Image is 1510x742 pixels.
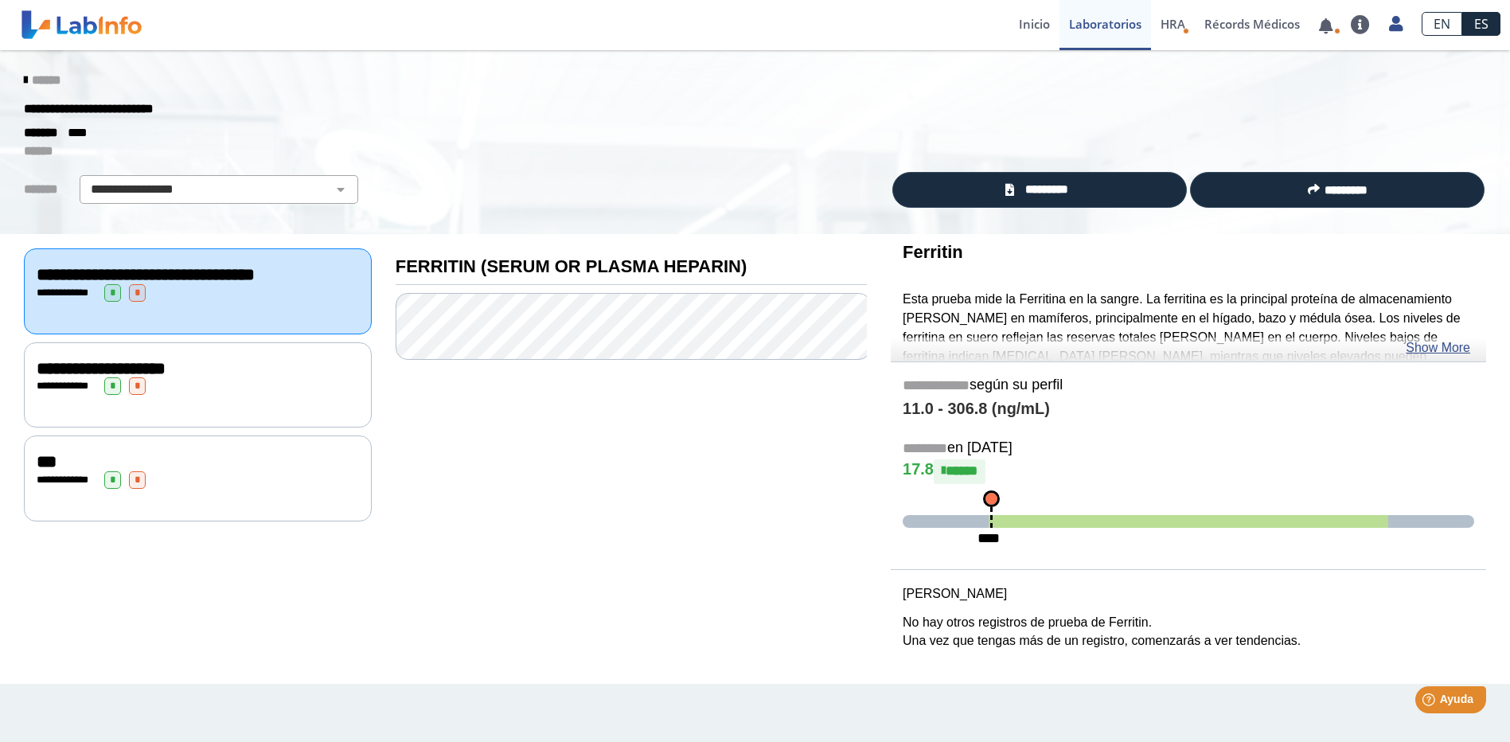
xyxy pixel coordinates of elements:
a: Show More [1406,338,1470,357]
h4: 11.0 - 306.8 (ng/mL) [903,400,1474,419]
h5: según su perfil [903,377,1474,395]
b: FERRITIN (SERUM OR PLASMA HEPARIN) [396,256,747,276]
span: HRA [1161,16,1185,32]
p: [PERSON_NAME] [903,584,1474,603]
a: EN [1422,12,1462,36]
h5: en [DATE] [903,439,1474,458]
h4: 17.8 [903,459,1474,483]
b: Ferritin [903,242,963,262]
a: ES [1462,12,1500,36]
iframe: Help widget launcher [1368,680,1492,724]
p: No hay otros registros de prueba de Ferritin. Una vez que tengas más de un registro, comenzarás a... [903,613,1474,651]
p: Esta prueba mide la Ferritina en la sangre. La ferritina es la principal proteína de almacenamien... [903,290,1474,404]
